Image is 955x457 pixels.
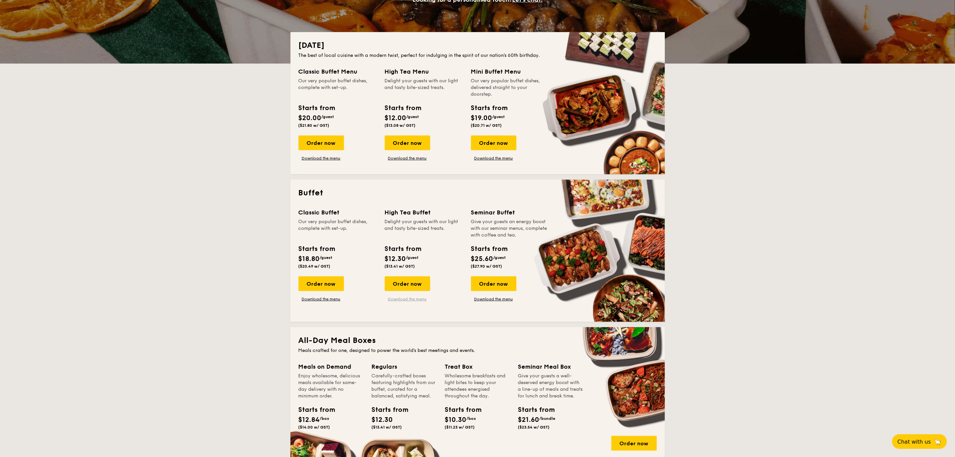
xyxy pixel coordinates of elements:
span: $12.84 [299,416,320,424]
div: Treat Box [445,362,510,371]
div: High Tea Menu [385,67,463,76]
span: Chat with us [898,439,931,445]
span: /bundle [540,416,556,421]
div: Starts from [471,103,507,113]
span: $18.80 [299,255,320,263]
span: $25.60 [471,255,493,263]
div: Starts from [385,103,421,113]
span: 🦙 [934,438,942,446]
span: $12.00 [385,114,406,122]
div: Mini Buffet Menu [471,67,549,76]
div: Carefully-crafted boxes featuring highlights from our buffet, curated for a balanced, satisfying ... [372,373,437,399]
span: ($27.90 w/ GST) [471,264,502,269]
span: $21.60 [518,416,540,424]
span: ($20.71 w/ GST) [471,123,502,128]
div: Order now [471,276,516,291]
button: Chat with us🦙 [892,434,947,449]
div: Enjoy wholesome, delicious meals available for same-day delivery with no minimum order. [299,373,364,399]
div: Order now [299,276,344,291]
span: ($20.49 w/ GST) [299,264,331,269]
div: Regulars [372,362,437,371]
span: ($13.41 w/ GST) [385,264,415,269]
div: Seminar Meal Box [518,362,583,371]
span: /box [467,416,476,421]
span: /guest [493,255,506,260]
span: ($13.08 w/ GST) [385,123,416,128]
div: Order now [611,436,657,451]
div: Order now [385,276,430,291]
a: Download the menu [471,156,516,161]
div: The best of local cuisine with a modern twist, perfect for indulging in the spirit of our nation’... [299,52,657,59]
h2: All-Day Meal Boxes [299,335,657,346]
div: Classic Buffet [299,208,377,217]
div: Our very popular buffet dishes, complete with set-up. [299,218,377,239]
h2: [DATE] [299,40,657,51]
div: Delight your guests with our light and tasty bite-sized treats. [385,78,463,98]
span: /guest [406,114,419,119]
span: /guest [406,255,419,260]
span: $12.30 [372,416,393,424]
div: Classic Buffet Menu [299,67,377,76]
div: Seminar Buffet [471,208,549,217]
div: Starts from [445,405,475,415]
div: Meals crafted for one, designed to power the world's best meetings and events. [299,347,657,354]
a: Download the menu [385,156,430,161]
div: Starts from [372,405,402,415]
span: $20.00 [299,114,322,122]
span: $10.30 [445,416,467,424]
div: Starts from [299,244,335,254]
span: /guest [492,114,505,119]
a: Download the menu [299,296,344,302]
div: Give your guests an energy boost with our seminar menus, complete with coffee and tea. [471,218,549,239]
span: $19.00 [471,114,492,122]
div: Starts from [518,405,548,415]
div: Starts from [299,103,335,113]
span: ($21.80 w/ GST) [299,123,330,128]
span: ($11.23 w/ GST) [445,425,475,430]
div: Give your guests a well-deserved energy boost with a line-up of meals and treats for lunch and br... [518,373,583,399]
div: Starts from [385,244,421,254]
div: Meals on Demand [299,362,364,371]
div: Order now [385,135,430,150]
span: /guest [322,114,334,119]
div: Order now [471,135,516,150]
div: High Tea Buffet [385,208,463,217]
div: Starts from [299,405,329,415]
span: $12.30 [385,255,406,263]
a: Download the menu [471,296,516,302]
div: Order now [299,135,344,150]
span: /guest [320,255,333,260]
a: Download the menu [385,296,430,302]
span: ($23.54 w/ GST) [518,425,550,430]
span: ($14.00 w/ GST) [299,425,330,430]
div: Our very popular buffet dishes, delivered straight to your doorstep. [471,78,549,98]
span: /box [320,416,330,421]
h2: Buffet [299,188,657,198]
div: Delight your guests with our light and tasty bite-sized treats. [385,218,463,239]
div: Our very popular buffet dishes, complete with set-up. [299,78,377,98]
div: Starts from [471,244,507,254]
div: Wholesome breakfasts and light bites to keep your attendees energised throughout the day. [445,373,510,399]
a: Download the menu [299,156,344,161]
span: ($13.41 w/ GST) [372,425,402,430]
